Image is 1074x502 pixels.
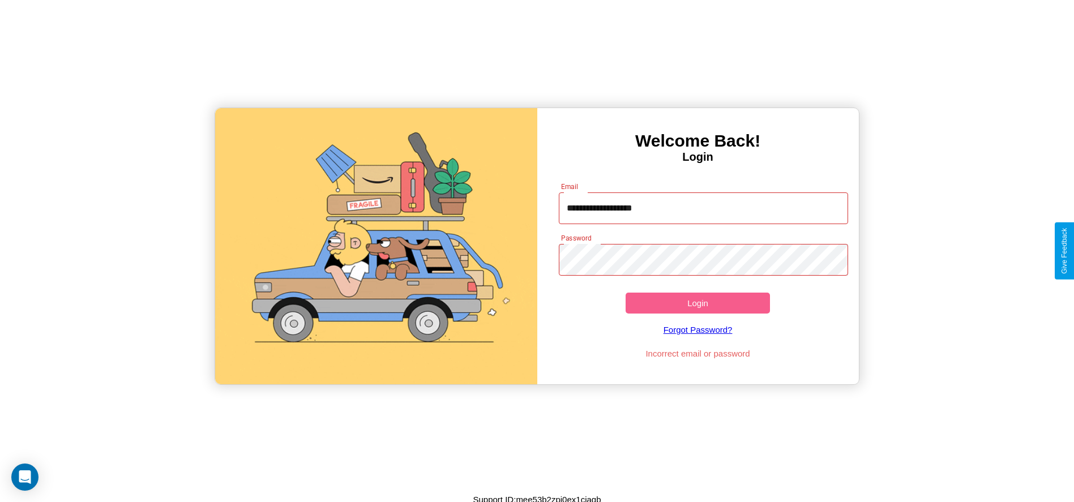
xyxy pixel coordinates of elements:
div: Open Intercom Messenger [11,464,38,491]
button: Login [626,293,771,314]
p: Incorrect email or password [553,346,842,361]
img: gif [215,108,537,384]
label: Password [561,233,591,243]
div: Give Feedback [1060,228,1068,274]
a: Forgot Password? [553,314,842,346]
label: Email [561,182,579,191]
h3: Welcome Back! [537,131,859,151]
h4: Login [537,151,859,164]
